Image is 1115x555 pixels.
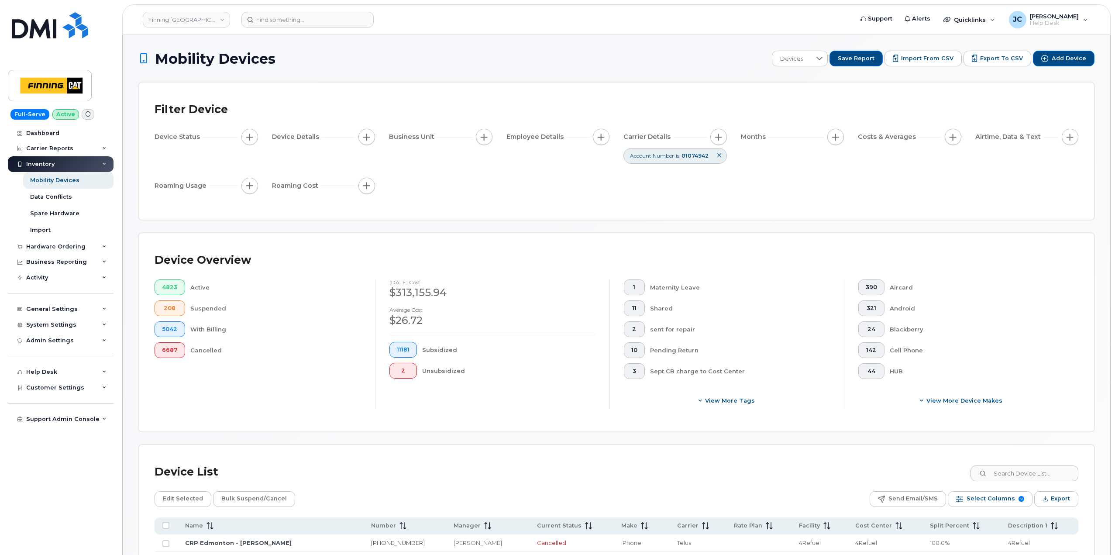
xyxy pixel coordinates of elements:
span: Roaming Usage [155,181,209,190]
span: Save Report [838,55,874,62]
a: CRP Edmonton - [PERSON_NAME] [185,539,292,546]
span: Devices [772,51,811,67]
div: Cancelled [190,342,361,358]
div: Filter Device [155,98,228,121]
div: Subsidized [422,342,596,358]
span: 5042 [162,326,178,333]
button: 390 [858,279,884,295]
div: $26.72 [389,313,595,328]
div: Sept CB charge to Cost Center [650,363,830,379]
span: Export to CSV [980,55,1023,62]
span: 11 [631,305,637,312]
button: 142 [858,342,884,358]
span: 208 [162,305,178,312]
h4: Average cost [389,307,595,313]
span: Cost Center [855,522,892,530]
span: Business Unit [389,132,437,141]
button: 321 [858,300,884,316]
button: Export to CSV [964,51,1031,66]
span: Carrier [677,522,699,530]
span: Name [185,522,203,530]
span: Current Status [537,522,582,530]
span: 390 [866,284,877,291]
span: Account Number [630,152,674,159]
button: 208 [155,300,185,316]
button: Select Columns 9 [948,491,1032,507]
span: View more tags [705,396,755,405]
span: Description 1 [1008,522,1047,530]
button: 4823 [155,279,185,295]
span: Import from CSV [901,55,953,62]
span: Device Status [155,132,203,141]
span: Telus [677,539,691,546]
button: View More Device Makes [858,393,1064,409]
div: Active [190,279,361,295]
a: [PHONE_NUMBER] [371,539,425,546]
span: 01074942 [681,152,709,159]
span: 44 [866,368,877,375]
span: Carrier Details [623,132,673,141]
span: Roaming Cost [272,181,321,190]
span: 10 [631,347,637,354]
div: HUB [890,363,1065,379]
span: 4Refuel [855,539,877,546]
span: Export [1051,492,1070,505]
button: 11 [624,300,645,316]
span: 6687 [162,347,178,354]
button: 5042 [155,321,185,337]
input: Search Device List ... [970,465,1078,481]
span: 2 [631,326,637,333]
span: is [676,152,679,159]
button: Add Device [1033,51,1094,66]
span: Costs & Averages [858,132,919,141]
span: Bulk Suspend/Cancel [221,492,287,505]
span: Cancelled [537,539,566,546]
button: 2 [624,321,645,337]
button: Bulk Suspend/Cancel [213,491,295,507]
div: Shared [650,300,830,316]
div: Maternity Leave [650,279,830,295]
div: sent for repair [650,321,830,337]
span: 100.0% [930,539,950,546]
span: 3 [631,368,637,375]
span: View More Device Makes [926,396,1002,405]
div: Device List [155,461,218,483]
button: 3 [624,363,645,379]
span: Employee Details [506,132,566,141]
span: 142 [866,347,877,354]
span: Mobility Devices [155,51,275,66]
span: Edit Selected [163,492,203,505]
div: With Billing [190,321,361,337]
span: 321 [866,305,877,312]
span: iPhone [621,539,641,546]
span: 9 [1019,496,1024,502]
span: Device Details [272,132,322,141]
span: Number [371,522,396,530]
span: Split Percent [930,522,969,530]
div: Suspended [190,300,361,316]
button: Import from CSV [884,51,962,66]
button: Send Email/SMS [870,491,946,507]
span: Months [741,132,768,141]
div: Android [890,300,1065,316]
div: Unsubsidized [422,363,596,379]
button: 11181 [389,342,417,358]
span: 4823 [162,284,178,291]
div: $313,155.94 [389,285,595,300]
button: Save Report [829,51,883,66]
div: Device Overview [155,249,251,272]
span: 24 [866,326,877,333]
span: Manager [454,522,481,530]
div: Aircard [890,279,1065,295]
span: Select Columns [967,492,1015,505]
button: Export [1034,491,1078,507]
div: Pending Return [650,342,830,358]
button: View more tags [624,393,830,409]
span: Rate Plan [734,522,762,530]
button: 1 [624,279,645,295]
span: Send Email/SMS [888,492,938,505]
span: Facility [799,522,820,530]
button: Edit Selected [155,491,211,507]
